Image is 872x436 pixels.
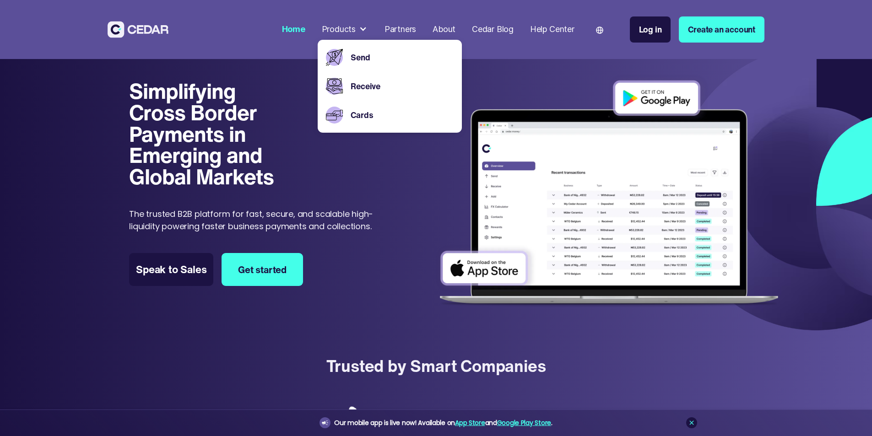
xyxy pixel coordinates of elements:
img: Adebisi Foods logo [344,406,412,434]
div: About [433,23,455,36]
div: Our mobile app is live now! Available on and . [334,417,552,429]
a: App Store [455,418,485,427]
img: announcement [321,419,329,426]
a: Partners [380,19,420,40]
div: Products [322,23,356,36]
div: Home [282,23,305,36]
a: Get started [222,253,303,286]
a: Log in [630,16,671,43]
a: Google Play Store [497,418,551,427]
a: Home [278,19,309,40]
div: Partners [385,23,416,36]
h1: Simplifying Cross Border Payments in Emerging and Global Markets [129,81,286,187]
img: world icon [596,27,603,34]
a: Cedar Blog [468,19,518,40]
div: Log in [639,23,662,36]
a: Cards [351,109,453,121]
a: Send [351,51,453,64]
a: About [428,19,460,40]
a: Create an account [679,16,764,43]
img: Dashboard of transactions [432,74,786,314]
nav: Products [318,40,462,133]
div: Products [318,19,372,40]
p: The trusted B2B platform for fast, secure, and scalable high-liquidity powering faster business p... [129,208,391,232]
div: Cedar Blog [472,23,514,36]
a: Help Center [526,19,579,40]
div: Help Center [530,23,574,36]
a: Receive [351,80,453,92]
a: Speak to Sales [129,253,213,286]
